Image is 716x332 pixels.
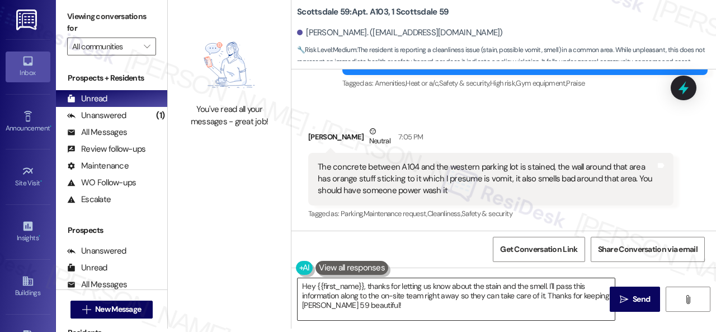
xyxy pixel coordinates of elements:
i:  [82,305,91,314]
b: Scottsdale 59: Apt. A103, 1 Scottsdale 59 [297,6,449,18]
span: : The resident is reporting a cleanliness issue (stain, possible vomit, smell) in a common area. ... [297,44,716,80]
span: Safety & security , [439,78,490,88]
button: Send [610,287,660,312]
div: Unanswered [67,245,126,257]
div: (1) [153,107,167,124]
span: Gym equipment , [516,78,566,88]
strong: 🔧 Risk Level: Medium [297,45,356,54]
i:  [144,42,150,51]
div: Neutral [367,125,393,149]
img: empty-state [185,32,274,99]
input: All communities [72,38,138,55]
div: Unread [67,93,107,105]
div: [PERSON_NAME] [308,125,673,153]
i:  [620,295,628,304]
div: Review follow-ups [67,143,145,155]
div: Maintenance [67,160,129,172]
textarea: Hey {{first_name}}, thanks for letting us know about the stain and the smell. I'll pass this info... [298,278,615,320]
div: Prospects [56,225,167,236]
div: WO Follow-ups [67,177,136,189]
div: [PERSON_NAME]. ([EMAIL_ADDRESS][DOMAIN_NAME]) [297,27,503,39]
label: Viewing conversations for [67,8,156,38]
span: • [40,177,42,185]
span: Share Conversation via email [598,244,698,255]
div: Prospects + Residents [56,72,167,84]
div: Tagged as: [308,205,673,222]
div: Tagged as: [342,75,708,91]
div: All Messages [67,279,127,291]
span: • [50,123,51,130]
button: Get Conversation Link [493,237,585,262]
button: New Message [70,301,153,319]
span: High risk , [490,78,516,88]
span: Safety & security [461,209,512,218]
a: Buildings [6,272,50,302]
div: Unanswered [67,110,126,121]
span: Cleanliness , [427,209,461,218]
button: Share Conversation via email [591,237,705,262]
span: Amenities , [375,78,406,88]
div: 7:05 PM [395,131,423,143]
div: All Messages [67,127,127,138]
img: ResiDesk Logo [16,10,39,30]
div: Unread [67,262,107,274]
span: Parking , [341,209,364,218]
a: Inbox [6,52,50,82]
span: Get Conversation Link [500,244,577,255]
span: Send [633,293,650,305]
a: Site Visit • [6,162,50,192]
span: New Message [95,303,141,315]
a: Insights • [6,217,50,247]
span: Maintenance request , [364,209,427,218]
span: • [39,232,40,240]
span: Heat or a/c , [406,78,439,88]
div: The concrete between A104 and the western parking lot is stained, the wall around that area has o... [318,161,656,197]
i:  [684,295,692,304]
span: Praise [566,78,585,88]
div: Escalate [67,194,111,205]
div: You've read all your messages - great job! [180,104,279,128]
